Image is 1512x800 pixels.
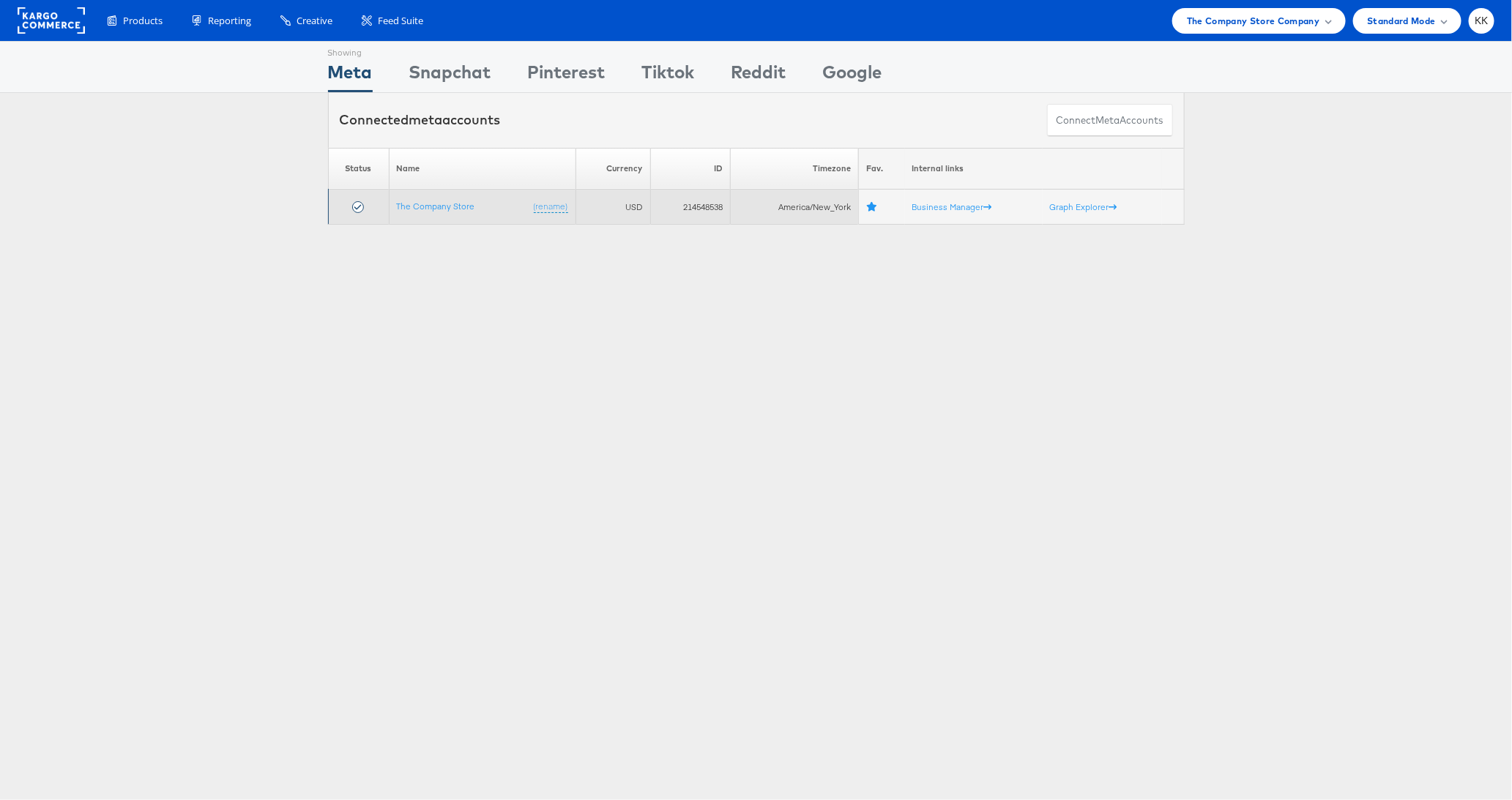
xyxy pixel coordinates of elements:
[528,59,606,92] div: Pinterest
[208,14,251,28] span: Reporting
[328,59,373,92] div: Meta
[397,201,475,212] a: The Company Store
[642,59,695,92] div: Tiktok
[823,59,882,92] div: Google
[409,59,491,92] div: Snapchat
[1368,13,1436,29] span: Standard Mode
[731,148,859,190] th: Timezone
[1047,104,1173,137] button: ConnectmetaAccounts
[340,111,501,130] div: Connected accounts
[731,59,786,92] div: Reddit
[650,148,730,190] th: ID
[1475,16,1489,26] span: KK
[534,201,568,213] a: (rename)
[1050,201,1117,212] a: Graph Explorer
[389,148,576,190] th: Name
[731,190,859,225] td: America/New_York
[576,190,650,225] td: USD
[328,148,389,190] th: Status
[650,190,730,225] td: 214548538
[912,201,992,212] a: Business Manager
[378,14,423,28] span: Feed Suite
[328,42,373,59] div: Showing
[123,14,163,28] span: Products
[1187,13,1320,29] span: The Company Store Company
[297,14,332,28] span: Creative
[576,148,650,190] th: Currency
[409,111,443,128] span: meta
[1096,113,1120,127] span: meta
